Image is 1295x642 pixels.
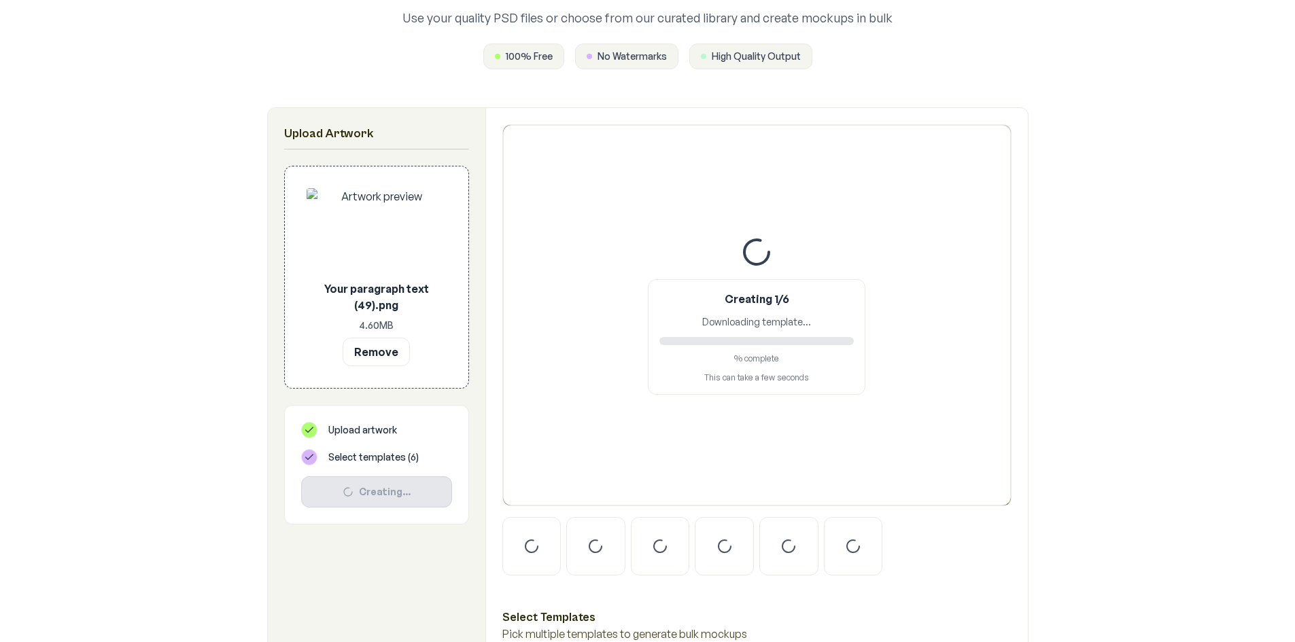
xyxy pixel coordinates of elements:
[313,485,441,499] div: Creating...
[307,188,447,275] img: Artwork preview
[502,608,1012,626] h3: Select Templates
[659,353,854,364] div: % complete
[307,281,447,313] p: Your paragraph text (49).png
[343,8,952,27] p: Use your quality PSD files or choose from our curated library and create mockups in bulk
[598,50,667,63] span: No Watermarks
[502,626,1012,642] p: Pick multiple templates to generate bulk mockups
[659,315,854,329] div: Downloading template...
[284,124,469,143] h2: Upload Artwork
[301,476,452,507] button: Creating...
[712,50,801,63] span: High Quality Output
[506,50,553,63] span: 100% Free
[328,450,419,464] span: Select templates ( 6 )
[307,319,447,332] p: 4.60 MB
[343,338,410,366] button: Remove
[659,372,854,383] p: This can take a few seconds
[659,291,854,307] p: Creating 1/6
[328,423,397,437] span: Upload artwork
